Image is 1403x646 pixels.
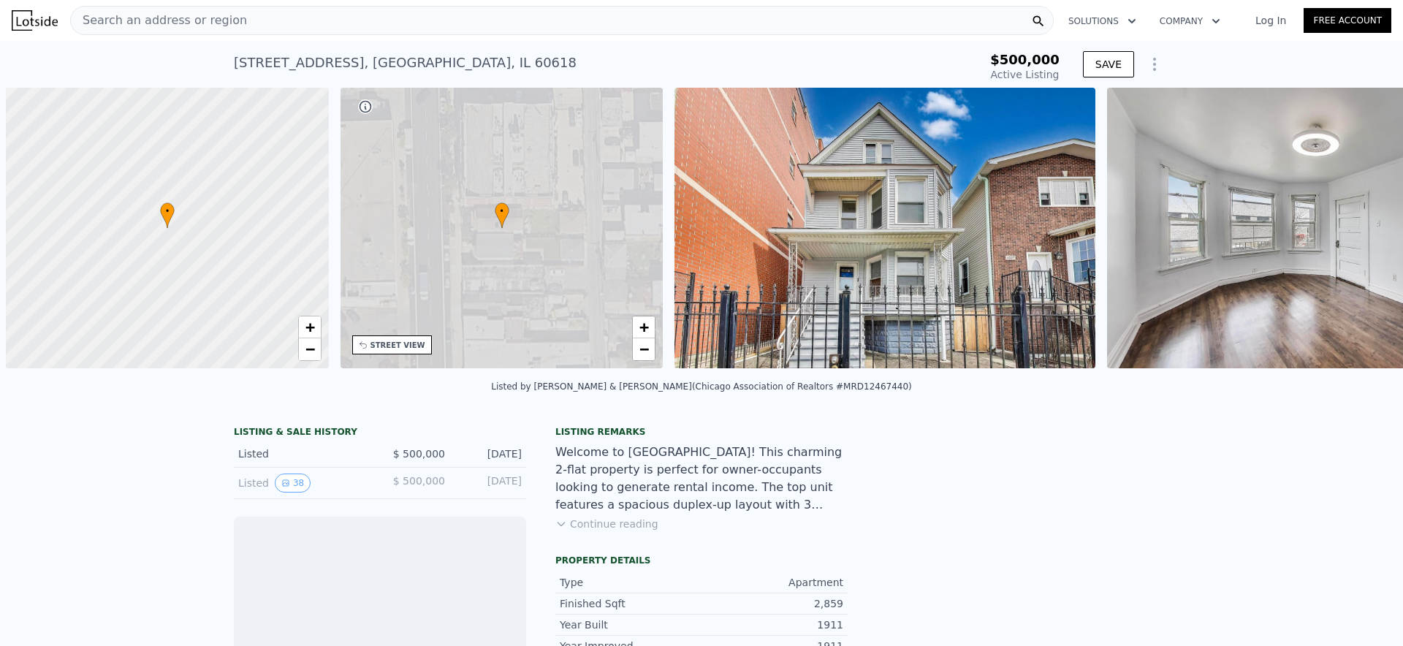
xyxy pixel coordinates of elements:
button: Company [1148,8,1232,34]
a: Zoom out [633,338,655,360]
div: Apartment [701,575,843,590]
button: Continue reading [555,517,658,531]
div: [DATE] [457,474,522,493]
span: + [305,318,314,336]
span: • [495,205,509,218]
a: Log In [1238,13,1304,28]
div: Finished Sqft [560,596,701,611]
a: Zoom in [299,316,321,338]
button: View historical data [275,474,311,493]
div: Property details [555,555,848,566]
div: Listed [238,446,368,461]
span: • [160,205,175,218]
span: Active Listing [991,69,1060,80]
span: $500,000 [990,52,1060,67]
div: Listing remarks [555,426,848,438]
div: • [495,202,509,228]
div: STREET VIEW [370,340,425,351]
span: $ 500,000 [393,448,445,460]
a: Zoom in [633,316,655,338]
span: − [305,340,314,358]
div: Listed [238,474,368,493]
div: 2,859 [701,596,843,611]
button: SAVE [1083,51,1134,77]
div: • [160,202,175,228]
div: 1911 [701,617,843,632]
img: Sale: 167709074 Parcel: 21812856 [674,88,1095,368]
span: Search an address or region [71,12,247,29]
div: LISTING & SALE HISTORY [234,426,526,441]
button: Solutions [1057,8,1148,34]
div: Listed by [PERSON_NAME] & [PERSON_NAME] (Chicago Association of Realtors #MRD12467440) [491,381,912,392]
div: Year Built [560,617,701,632]
div: Welcome to [GEOGRAPHIC_DATA]! This charming 2-flat property is perfect for owner-occupants lookin... [555,444,848,514]
div: Type [560,575,701,590]
button: Show Options [1140,50,1169,79]
span: $ 500,000 [393,475,445,487]
div: [STREET_ADDRESS] , [GEOGRAPHIC_DATA] , IL 60618 [234,53,577,73]
a: Free Account [1304,8,1391,33]
img: Lotside [12,10,58,31]
span: + [639,318,649,336]
div: [DATE] [457,446,522,461]
span: − [639,340,649,358]
a: Zoom out [299,338,321,360]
